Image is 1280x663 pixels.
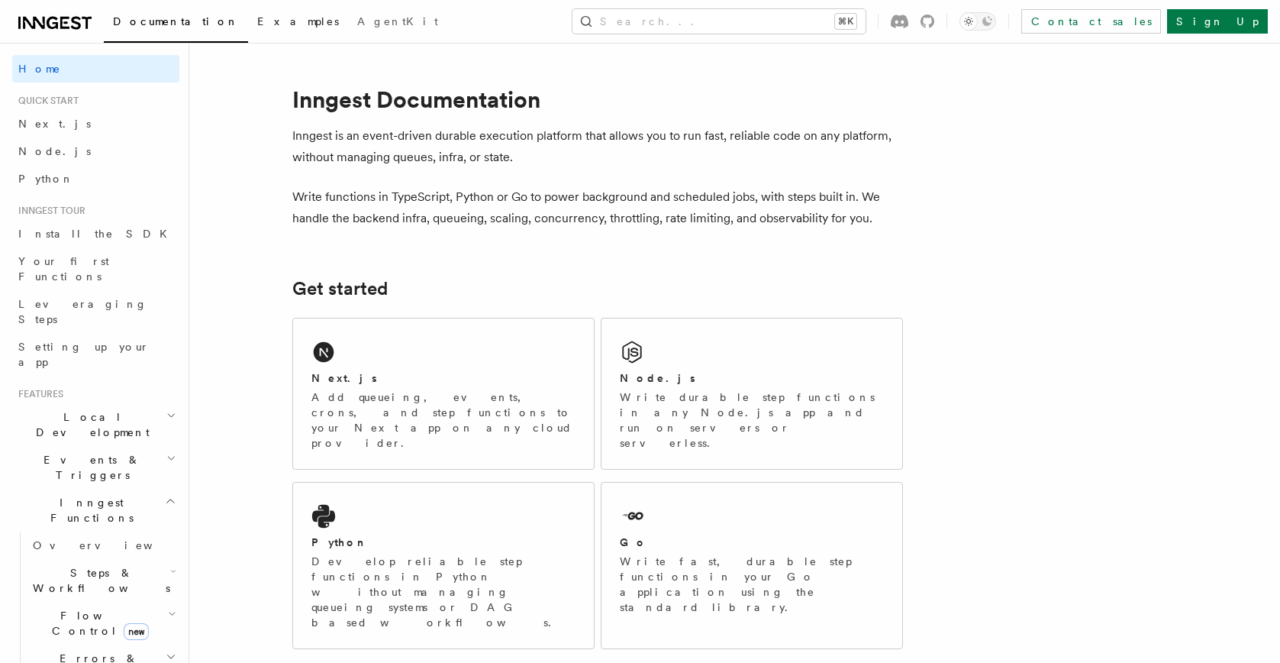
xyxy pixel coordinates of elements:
button: Flow Controlnew [27,602,179,645]
span: Python [18,173,74,185]
a: Home [12,55,179,82]
span: Leveraging Steps [18,298,147,325]
a: Node.js [12,137,179,165]
p: Inngest is an event-driven durable execution platform that allows you to run fast, reliable code ... [292,125,903,168]
h2: Node.js [620,370,695,386]
a: GoWrite fast, durable step functions in your Go application using the standard library. [601,482,903,649]
span: Documentation [113,15,239,27]
span: Home [18,61,61,76]
span: Install the SDK [18,228,176,240]
a: Get started [292,278,388,299]
span: Steps & Workflows [27,565,170,596]
span: new [124,623,149,640]
p: Write functions in TypeScript, Python or Go to power background and scheduled jobs, with steps bu... [292,186,903,229]
a: AgentKit [348,5,447,41]
p: Add queueing, events, crons, and step functions to your Next app on any cloud provider. [311,390,576,451]
span: Setting up your app [18,341,150,368]
button: Toggle dark mode [959,12,996,31]
span: Features [12,388,63,400]
span: Overview [33,539,190,551]
span: AgentKit [357,15,438,27]
a: Documentation [104,5,248,43]
span: Node.js [18,145,91,157]
button: Events & Triggers [12,446,179,489]
a: Overview [27,532,179,559]
h2: Python [311,535,368,550]
a: Node.jsWrite durable step functions in any Node.js app and run on servers or serverless. [601,318,903,470]
a: Next.jsAdd queueing, events, crons, and step functions to your Next app on any cloud provider. [292,318,595,470]
p: Write fast, durable step functions in your Go application using the standard library. [620,554,884,615]
span: Local Development [12,409,166,440]
a: Setting up your app [12,333,179,376]
button: Search...⌘K [572,9,866,34]
p: Develop reliable step functions in Python without managing queueing systems or DAG based workflows. [311,554,576,630]
span: Quick start [12,95,79,107]
p: Write durable step functions in any Node.js app and run on servers or serverless. [620,390,884,451]
a: Your first Functions [12,247,179,290]
a: PythonDevelop reliable step functions in Python without managing queueing systems or DAG based wo... [292,482,595,649]
a: Contact sales [1021,9,1161,34]
a: Next.js [12,110,179,137]
span: Your first Functions [18,255,109,283]
a: Leveraging Steps [12,290,179,333]
a: Python [12,165,179,192]
span: Flow Control [27,608,168,639]
button: Local Development [12,403,179,446]
kbd: ⌘K [835,14,856,29]
a: Install the SDK [12,220,179,247]
h1: Inngest Documentation [292,86,903,113]
span: Inngest Functions [12,495,165,526]
h2: Next.js [311,370,377,386]
a: Examples [248,5,348,41]
button: Steps & Workflows [27,559,179,602]
button: Inngest Functions [12,489,179,532]
span: Examples [257,15,339,27]
span: Inngest tour [12,205,85,217]
span: Events & Triggers [12,452,166,483]
span: Next.js [18,118,91,130]
h2: Go [620,535,647,550]
a: Sign Up [1167,9,1268,34]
